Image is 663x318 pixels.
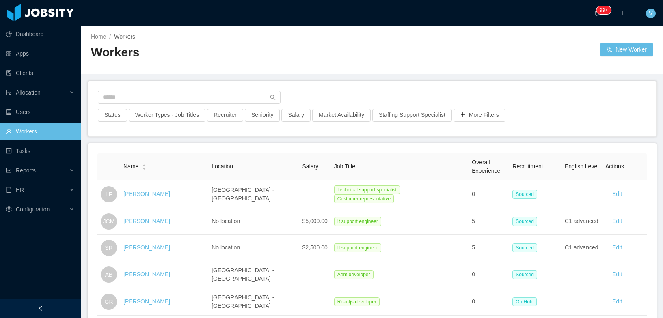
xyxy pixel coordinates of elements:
[649,9,652,18] span: V
[114,33,135,40] span: Workers
[142,166,147,169] i: icon: caret-down
[123,218,170,224] a: [PERSON_NAME]
[512,270,537,279] span: Sourced
[605,163,624,170] span: Actions
[207,109,243,122] button: Recruiter
[334,217,381,226] span: It support engineer
[594,10,600,16] i: icon: bell
[302,163,319,170] span: Salary
[469,208,509,235] td: 5
[91,44,372,61] h2: Workers
[512,244,540,251] a: Sourced
[302,218,328,224] span: $5,000.00
[6,90,12,95] i: icon: solution
[620,10,626,16] i: icon: plus
[512,298,540,305] a: On Hold
[512,190,537,199] span: Sourced
[6,104,75,120] a: icon: robotUsers
[612,191,622,197] a: Edit
[600,43,653,56] button: icon: usergroup-addNew Worker
[123,271,170,277] a: [PERSON_NAME]
[334,297,380,306] span: Reactjs developer
[302,244,328,251] span: $2,500.00
[612,218,622,224] a: Edit
[512,297,537,306] span: On Hold
[106,186,112,202] span: LF
[6,26,75,42] a: icon: pie-chartDashboard
[6,168,12,173] i: icon: line-chart
[105,240,112,256] span: SR
[372,109,452,122] button: Staffing Support Specialist
[129,109,205,122] button: Worker Types - Job Titles
[512,217,537,226] span: Sourced
[109,33,111,40] span: /
[512,191,540,197] a: Sourced
[212,163,233,170] span: Location
[334,270,374,279] span: Aem developer
[312,109,371,122] button: Market Availability
[596,6,611,14] sup: 323
[123,191,170,197] a: [PERSON_NAME]
[91,33,106,40] a: Home
[208,208,299,235] td: No location
[103,213,115,230] span: JCM
[454,109,505,122] button: icon: plusMore Filters
[123,162,138,171] span: Name
[512,271,540,277] a: Sourced
[142,163,147,169] div: Sort
[334,185,400,194] span: Technical support specialist
[16,206,50,213] span: Configuration
[6,143,75,159] a: icon: profileTasks
[281,109,311,122] button: Salary
[512,218,540,224] a: Sourced
[469,288,509,316] td: 0
[208,235,299,261] td: No location
[6,123,75,140] a: icon: userWorkers
[6,65,75,81] a: icon: auditClients
[512,163,543,170] span: Recruitment
[245,109,280,122] button: Seniority
[472,159,500,174] span: Overall Experience
[334,194,394,203] span: Customer representative
[512,243,537,252] span: Sourced
[334,243,381,252] span: It support engineer
[334,163,355,170] span: Job Title
[105,294,113,310] span: GR
[612,298,622,305] a: Edit
[270,95,276,100] i: icon: search
[6,45,75,62] a: icon: appstoreApps
[142,163,147,166] i: icon: caret-up
[561,235,602,261] td: C1 advanced
[6,206,12,212] i: icon: setting
[612,244,622,251] a: Edit
[612,271,622,277] a: Edit
[98,109,127,122] button: Status
[16,187,24,193] span: HR
[469,235,509,261] td: 5
[561,208,602,235] td: C1 advanced
[6,187,12,193] i: icon: book
[208,288,299,316] td: [GEOGRAPHIC_DATA] - [GEOGRAPHIC_DATA]
[16,89,41,96] span: Allocation
[208,261,299,288] td: [GEOGRAPHIC_DATA] - [GEOGRAPHIC_DATA]
[208,180,299,208] td: [GEOGRAPHIC_DATA] - [GEOGRAPHIC_DATA]
[565,163,598,170] span: English Level
[105,266,113,283] span: AB
[123,244,170,251] a: [PERSON_NAME]
[16,167,36,174] span: Reports
[469,261,509,288] td: 0
[469,180,509,208] td: 0
[123,298,170,305] a: [PERSON_NAME]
